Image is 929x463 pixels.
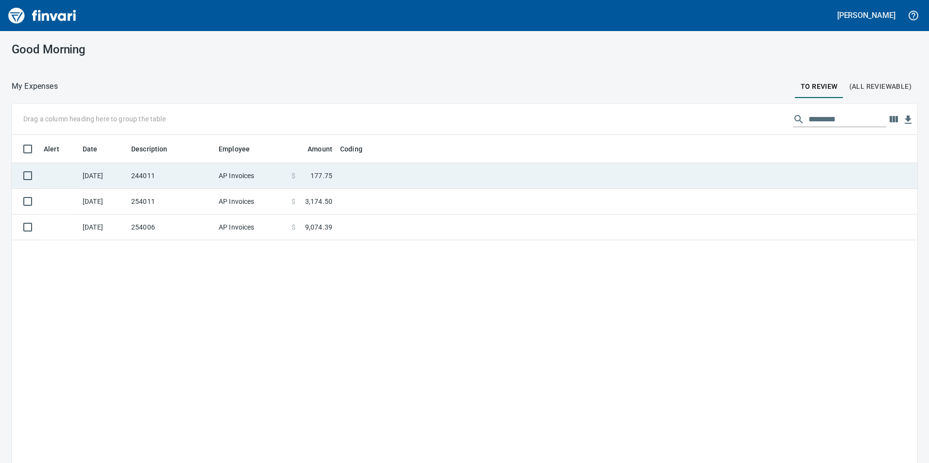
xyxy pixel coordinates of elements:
span: Alert [44,143,72,155]
span: Amount [295,143,332,155]
td: [DATE] [79,189,127,215]
button: Choose columns to display [886,112,901,127]
td: AP Invoices [215,189,288,215]
span: Coding [340,143,362,155]
span: Description [131,143,180,155]
span: 177.75 [310,171,332,181]
span: Description [131,143,168,155]
span: 9,074.39 [305,222,332,232]
span: Coding [340,143,375,155]
span: Employee [219,143,250,155]
td: [DATE] [79,163,127,189]
span: $ [292,197,295,206]
img: Finvari [6,4,79,27]
span: Date [83,143,110,155]
p: Drag a column heading here to group the table [23,114,166,124]
span: Employee [219,143,262,155]
td: AP Invoices [215,163,288,189]
span: Date [83,143,98,155]
span: $ [292,222,295,232]
button: Download Table [901,113,915,127]
button: [PERSON_NAME] [835,8,898,23]
td: 254006 [127,215,215,240]
span: Alert [44,143,59,155]
span: (All Reviewable) [849,81,912,93]
nav: breadcrumb [12,81,58,92]
td: [DATE] [79,215,127,240]
h5: [PERSON_NAME] [837,10,895,20]
td: 244011 [127,163,215,189]
h3: Good Morning [12,43,298,56]
span: $ [292,171,295,181]
span: Amount [308,143,332,155]
p: My Expenses [12,81,58,92]
span: To Review [801,81,838,93]
td: AP Invoices [215,215,288,240]
td: 254011 [127,189,215,215]
span: 3,174.50 [305,197,332,206]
